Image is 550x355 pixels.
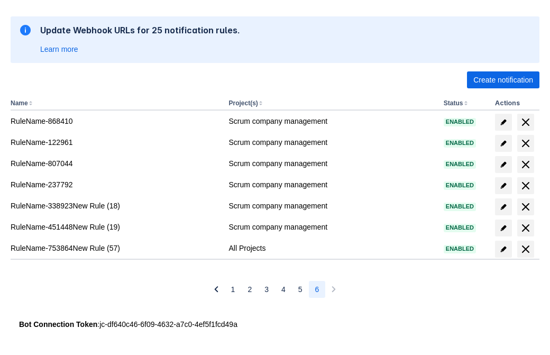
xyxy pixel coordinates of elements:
button: Page 4 [275,281,292,298]
span: 5 [298,281,302,298]
button: Name [11,99,28,107]
div: RuleName-237792 [11,179,220,190]
span: delete [519,222,532,234]
span: Enabled [444,140,476,146]
th: Actions [491,97,539,111]
button: Next [325,281,342,298]
span: 6 [315,281,319,298]
span: 3 [264,281,269,298]
button: Page 3 [258,281,275,298]
div: Scrum company management [228,201,435,211]
div: RuleName-807044 [11,158,220,169]
div: : jc-df640c46-6f09-4632-a7c0-4ef5f1fcd49a [19,319,531,330]
button: Previous [208,281,225,298]
h2: Update Webhook URLs for 25 notification rules. [40,25,240,35]
span: Enabled [444,246,476,252]
button: Page 1 [225,281,242,298]
button: Create notification [467,71,539,88]
span: Enabled [444,161,476,167]
span: delete [519,137,532,150]
span: edit [499,203,508,211]
span: 4 [281,281,286,298]
span: delete [519,116,532,129]
strong: Bot Connection Token [19,320,97,329]
div: RuleName-451448New Rule (19) [11,222,220,232]
span: delete [519,243,532,256]
div: Scrum company management [228,179,435,190]
span: Enabled [444,204,476,210]
span: Enabled [444,119,476,125]
button: Page 2 [241,281,258,298]
span: 2 [247,281,252,298]
div: RuleName-122961 [11,137,220,148]
button: Page 5 [292,281,309,298]
span: 1 [231,281,235,298]
span: Create notification [473,71,533,88]
span: edit [499,118,508,126]
div: Scrum company management [228,222,435,232]
span: edit [499,181,508,190]
button: Page 6 [309,281,326,298]
span: delete [519,158,532,171]
span: delete [519,201,532,213]
div: All Projects [228,243,435,253]
div: Scrum company management [228,158,435,169]
button: Status [444,99,463,107]
nav: Pagination [208,281,343,298]
span: Enabled [444,225,476,231]
div: RuleName-868410 [11,116,220,126]
button: Project(s) [228,99,258,107]
div: RuleName-753864New Rule (57) [11,243,220,253]
span: information [19,24,32,37]
span: edit [499,139,508,148]
span: edit [499,245,508,253]
span: edit [499,160,508,169]
a: Learn more [40,44,78,54]
div: Scrum company management [228,116,435,126]
span: Enabled [444,183,476,188]
div: RuleName-338923New Rule (18) [11,201,220,211]
span: edit [499,224,508,232]
div: Scrum company management [228,137,435,148]
span: delete [519,179,532,192]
